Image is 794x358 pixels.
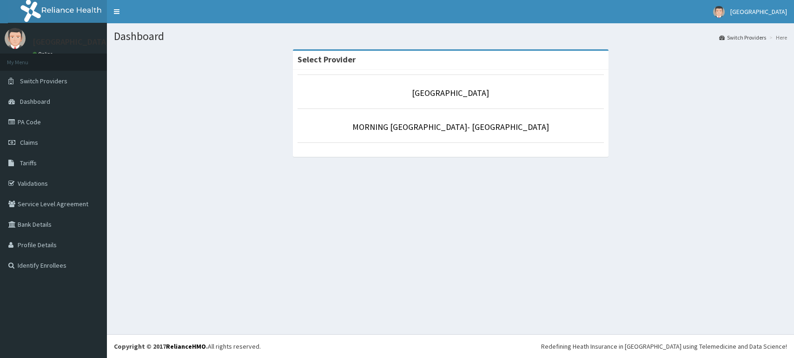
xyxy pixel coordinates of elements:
span: Dashboard [20,97,50,106]
div: Redefining Heath Insurance in [GEOGRAPHIC_DATA] using Telemedicine and Data Science! [541,342,787,351]
a: MORNING [GEOGRAPHIC_DATA]- [GEOGRAPHIC_DATA] [352,122,549,132]
a: [GEOGRAPHIC_DATA] [412,88,489,98]
img: User Image [713,6,725,18]
span: Switch Providers [20,77,67,85]
p: [GEOGRAPHIC_DATA] [33,38,109,46]
a: RelianceHMO [166,342,206,351]
h1: Dashboard [114,30,787,42]
a: Switch Providers [719,34,766,41]
span: Tariffs [20,159,37,167]
span: Claims [20,138,38,147]
strong: Copyright © 2017 . [114,342,208,351]
img: User Image [5,28,26,49]
a: Online [33,51,55,57]
span: [GEOGRAPHIC_DATA] [730,7,787,16]
footer: All rights reserved. [107,334,794,358]
li: Here [767,34,787,41]
strong: Select Provider [298,54,356,65]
